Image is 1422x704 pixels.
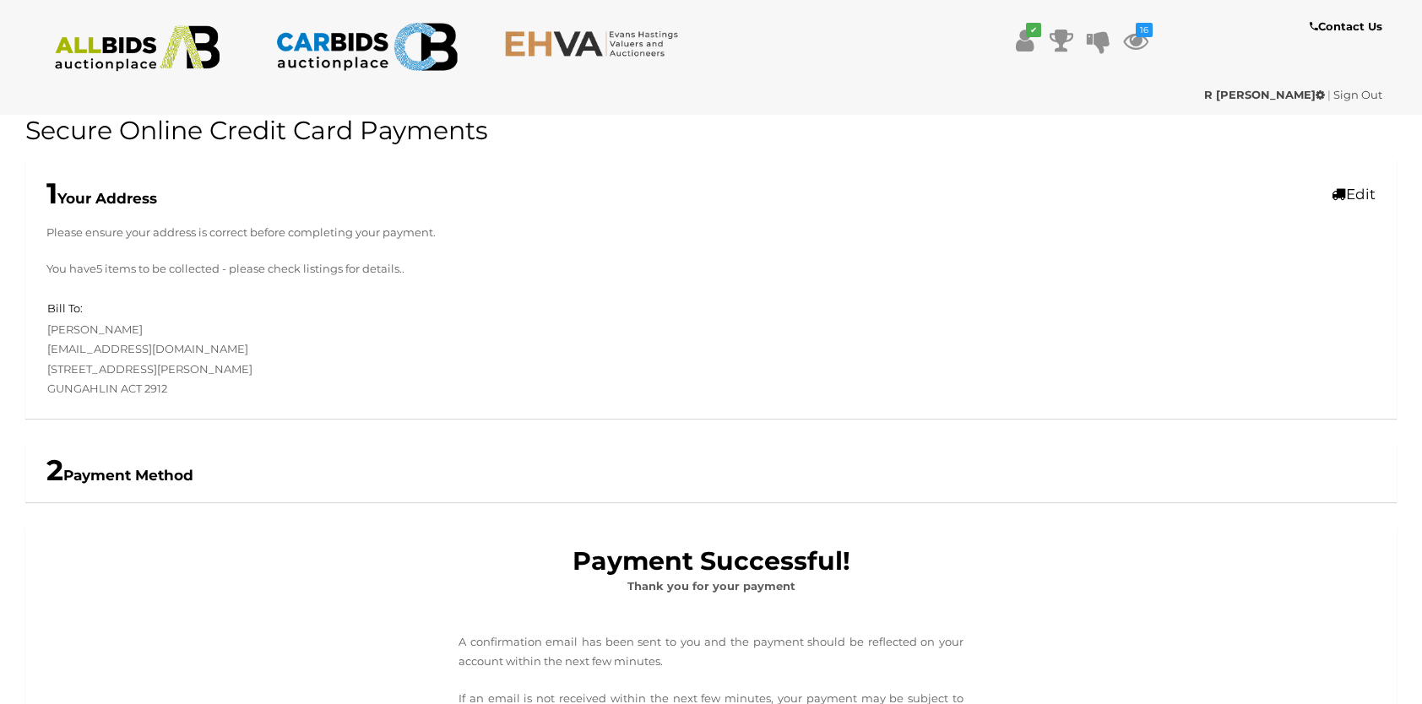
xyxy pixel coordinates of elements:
[46,190,157,207] b: Your Address
[1327,88,1331,101] span: |
[1026,23,1041,37] i: ✔
[25,116,1397,144] h1: Secure Online Credit Card Payments
[35,299,711,399] div: [PERSON_NAME] [EMAIL_ADDRESS][DOMAIN_NAME] [STREET_ADDRESS][PERSON_NAME] GUNGAHLIN ACT 2912
[46,259,96,279] span: You have
[504,30,687,57] img: EHVA.com.au
[573,545,850,577] b: Payment Successful!
[1204,88,1325,101] strong: R [PERSON_NAME]
[96,259,402,279] span: 5 items to be collected - please check listings for details.
[627,579,795,593] b: Thank you for your payment
[47,302,83,314] h5: Bill To:
[275,17,459,77] img: CARBIDS.com.au
[46,223,1376,242] p: Please ensure your address is correct before completing your payment.
[1123,25,1148,56] a: 16
[402,259,404,279] span: .
[46,25,229,72] img: ALLBIDS.com.au
[46,176,57,211] span: 1
[1012,25,1037,56] a: ✔
[1136,23,1153,37] i: 16
[459,632,963,672] p: A confirmation email has been sent to you and the payment should be reflected on your account wit...
[1332,186,1376,203] a: Edit
[46,467,193,484] b: Payment Method
[46,452,63,488] span: 2
[1204,88,1327,101] a: R [PERSON_NAME]
[1310,17,1387,36] a: Contact Us
[1333,88,1382,101] a: Sign Out
[1310,19,1382,33] b: Contact Us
